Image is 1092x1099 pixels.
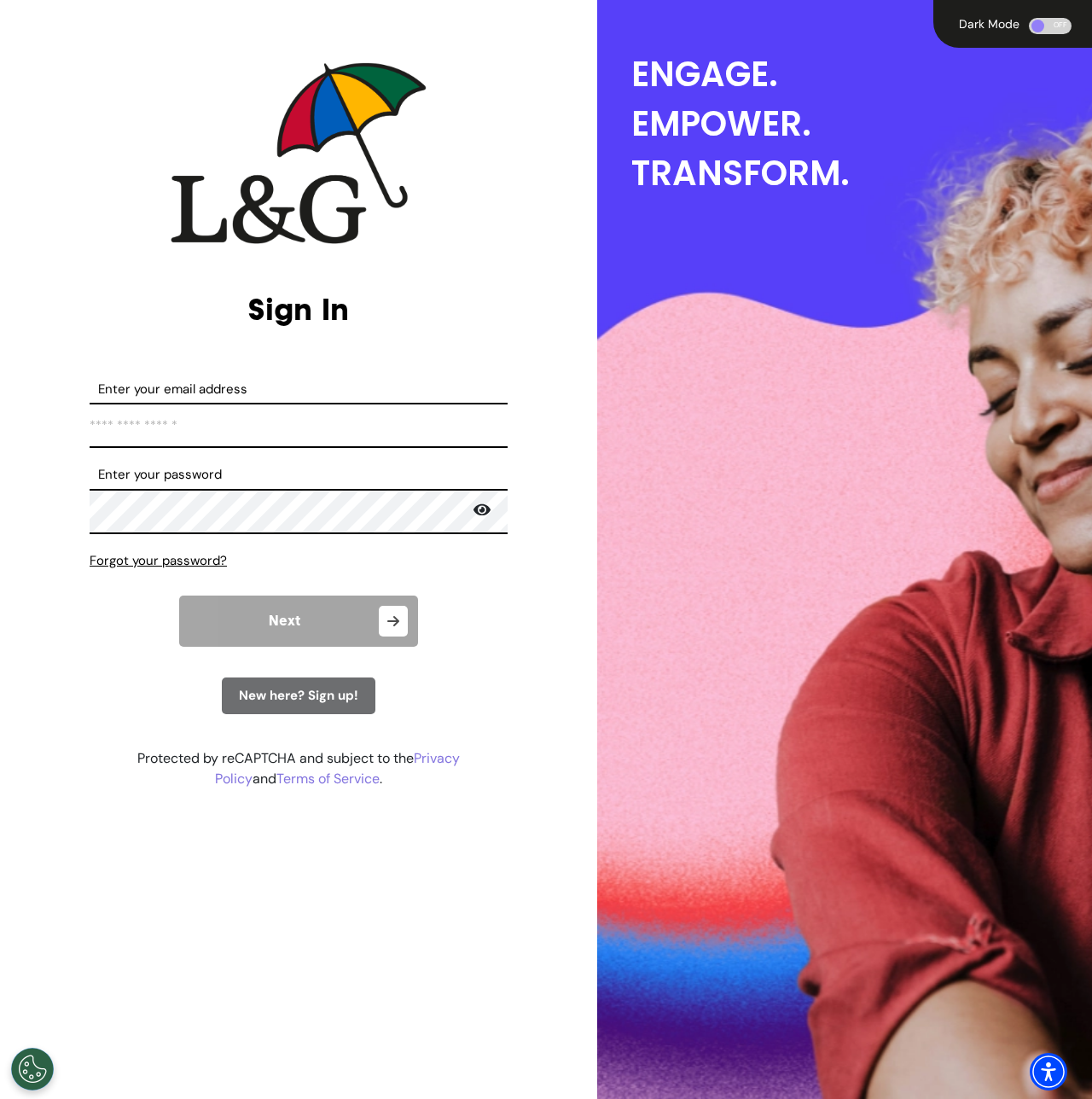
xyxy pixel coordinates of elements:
h2: Sign In [90,291,508,328]
div: TRANSFORM. [631,148,1092,198]
span: Next [269,614,300,628]
a: Privacy Policy [215,749,460,788]
span: Forgot your password? [90,552,227,569]
div: Accessibility Menu [1030,1053,1067,1090]
button: Next [179,596,418,647]
div: Protected by reCAPTCHA and subject to the and . [90,748,508,789]
div: OFF [1029,18,1072,34]
label: Enter your email address [90,380,508,399]
div: Dark Mode [954,18,1025,30]
button: Open Preferences [11,1048,54,1090]
div: ENGAGE. [631,49,1092,99]
span: New here? Sign up! [239,687,358,704]
label: Enter your password [90,465,508,485]
div: EMPOWER. [631,99,1092,148]
a: Terms of Service [276,770,380,788]
img: company logo [171,62,427,244]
